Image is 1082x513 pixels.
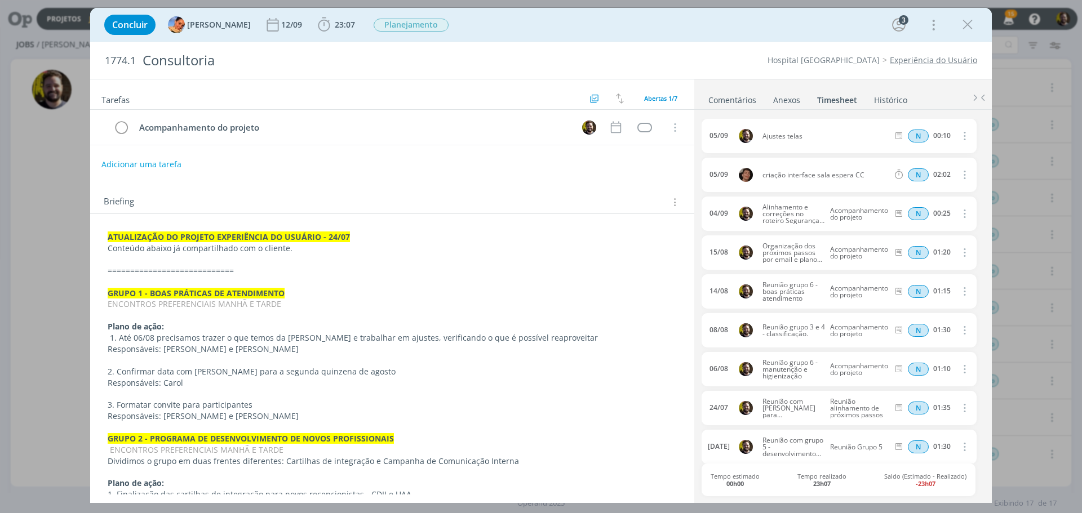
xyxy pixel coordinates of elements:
strong: Plano de ação: [108,478,164,488]
div: 08/08 [709,326,728,334]
div: 15/08 [709,248,728,256]
span: N [908,440,929,453]
span: Abertas 1/7 [644,94,677,102]
span: Concluir [112,20,148,29]
span: Reunião com grupo 5 - desenvolvimento médico [758,437,826,457]
button: C [580,119,597,136]
span: Briefing [104,195,134,209]
span: Reunião com [PERSON_NAME] para acompanhamento e priorização dos próximos passos [758,398,826,418]
a: Comentários [708,90,757,106]
img: C [739,129,753,143]
span: N [908,168,929,181]
span: N [908,130,929,142]
img: C [739,362,753,376]
a: Timesheet [817,90,858,106]
img: L [168,16,185,33]
p: 1. Até 06/08 precisamos trazer o que temos da [PERSON_NAME] e trabalhar em ajustes, verificando o... [108,332,677,344]
div: 01:15 [933,287,951,295]
div: 3 [899,15,908,25]
span: Reunião grupo 6 - manutenção e higienização [758,359,826,380]
span: N [908,363,929,376]
div: Horas normais [908,363,929,376]
div: Horas normais [908,246,929,259]
span: 23:07 [335,19,355,30]
span: Reunião alinhamento de próximos passos [826,398,890,418]
div: Anexos [773,95,800,106]
img: C [739,401,753,415]
strong: GRUPO 2 - PROGRAMA DE DESENVOLVIMENTO DE NOVOS PROFISSIONAIS [108,433,394,444]
div: Acompanhamento do projeto [134,121,571,135]
img: C [739,246,753,260]
div: 01:20 [933,248,951,256]
span: Saldo (Estimado - Realizado) [884,472,966,487]
div: 04/09 [709,209,728,217]
button: 3 [890,16,908,34]
div: [DATE] [708,443,730,450]
button: Planejamento [373,18,449,32]
div: 00:10 [933,132,951,140]
div: Horas normais [908,207,929,220]
span: criação interface sala espera CC [758,172,893,179]
span: Organização dos próximos passos por email e plano de ação dos grupos [758,243,826,263]
b: 00h00 [726,479,744,488]
div: Horas normais [908,285,929,298]
button: 23:07 [315,16,358,34]
strong: GRUPO 1 - BOAS PRÁTICAS DE ATENDIMENTO [108,288,285,298]
span: 1774.1 [105,55,136,67]
img: arrow-down-up.svg [616,93,624,104]
span: N [908,285,929,298]
div: Consultoria [138,47,609,74]
p: Responsáveis: Carol [108,377,677,389]
span: Acompanhamento do projeto [826,363,890,376]
strong: ATUALIZAÇÃO DO PROJETO EXPERIÊNCIA DO USUÁRIO - 24/07 [108,231,350,242]
p: Responsáveis: [PERSON_NAME] e [PERSON_NAME] [108,411,677,422]
span: Tarefas [101,92,130,105]
img: C [739,207,753,221]
p: Conteúdo abaixo já compartilhado com o cliente. [108,243,677,254]
div: Horas normais [908,168,929,181]
button: L[PERSON_NAME] [168,16,251,33]
p: Dividimos o grupo em duas frentes diferentes: Cartilhas de integração e Campanha de Comunicação I... [108,456,677,467]
div: 05/09 [709,132,728,140]
a: Hospital [GEOGRAPHIC_DATA] [768,55,880,65]
div: 01:30 [933,443,951,450]
img: C [582,121,596,135]
span: ENCONTROS PREFERENCIAIS MANHÃ E TARDE [108,298,281,309]
img: C [739,440,753,454]
span: Planejamento [374,19,449,32]
div: 01:30 [933,326,951,334]
span: N [908,324,929,337]
span: Acompanhamento do projeto [826,285,890,298]
span: Tempo estimado [711,472,760,487]
span: Ajustes telas [758,133,893,140]
span: Acompanhamento do projeto [826,246,890,260]
div: 05/09 [709,171,728,179]
img: C [739,284,753,298]
div: 24/07 [709,404,728,412]
div: 01:10 [933,365,951,373]
span: N [908,246,929,259]
div: Horas normais [908,402,929,414]
div: 12/09 [281,21,304,29]
div: 02:02 [933,171,951,179]
p: 3. Formatar convite para participantes [108,399,677,411]
a: Histórico [873,90,908,106]
p: 1. Finalização das cartilhas de integração para novos recepcionistas - CDII e UAA [108,489,677,500]
img: P [739,168,753,182]
p: Responsáveis: [PERSON_NAME] e [PERSON_NAME] [108,344,677,355]
div: 06/08 [709,365,728,373]
span: Acompanhamento do projeto [826,324,890,337]
img: C [739,323,753,337]
span: N [908,207,929,220]
a: Experiência do Usuário [890,55,977,65]
p: ============================ [108,265,677,276]
b: 23h07 [813,479,831,488]
span: [PERSON_NAME] [187,21,251,29]
span: Acompanhamento do projeto [826,207,890,221]
div: dialog [90,8,992,503]
strong: Plano de ação: [108,321,164,332]
div: 01:35 [933,404,951,412]
b: -23h07 [916,479,935,488]
span: Alinhamento e correções no roteiro Segurança do Paciente [758,204,826,224]
span: Reunião Grupo 5 [826,444,890,450]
